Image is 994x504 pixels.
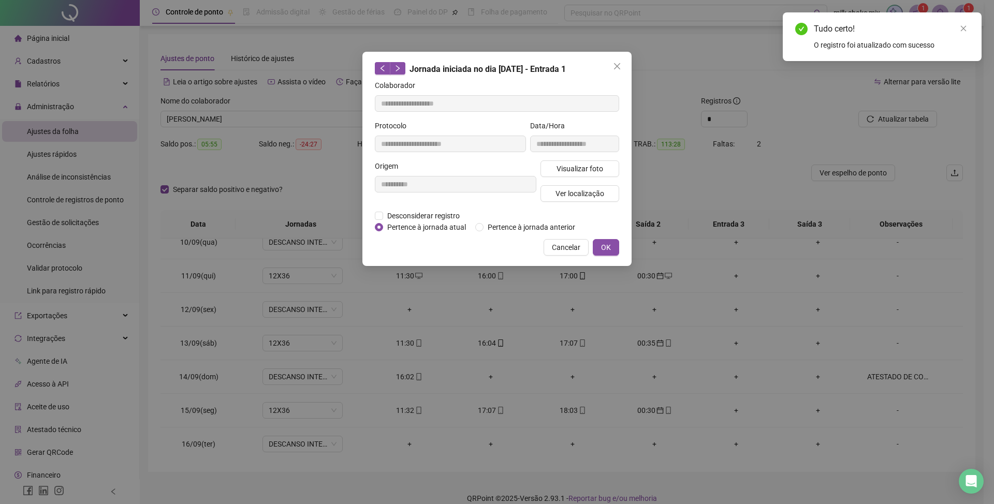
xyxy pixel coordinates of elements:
[960,25,967,32] span: close
[814,23,969,35] div: Tudo certo!
[375,160,405,172] label: Origem
[375,62,619,76] div: Jornada iniciada no dia [DATE] - Entrada 1
[613,62,621,70] span: close
[530,120,572,131] label: Data/Hora
[375,120,413,131] label: Protocolo
[814,39,969,51] div: O registro foi atualizado com sucesso
[375,80,422,91] label: Colaborador
[959,469,984,494] div: Open Intercom Messenger
[540,185,619,202] button: Ver localização
[593,239,619,256] button: OK
[795,23,808,35] span: check-circle
[383,221,470,233] span: Pertence à jornada atual
[556,188,604,199] span: Ver localização
[958,23,969,34] a: Close
[379,65,386,72] span: left
[375,62,390,75] button: left
[544,239,589,256] button: Cancelar
[394,65,401,72] span: right
[552,242,580,253] span: Cancelar
[390,62,405,75] button: right
[601,242,611,253] span: OK
[557,163,603,174] span: Visualizar foto
[609,58,625,75] button: Close
[540,160,619,177] button: Visualizar foto
[383,210,464,221] span: Desconsiderar registro
[484,221,579,233] span: Pertence à jornada anterior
